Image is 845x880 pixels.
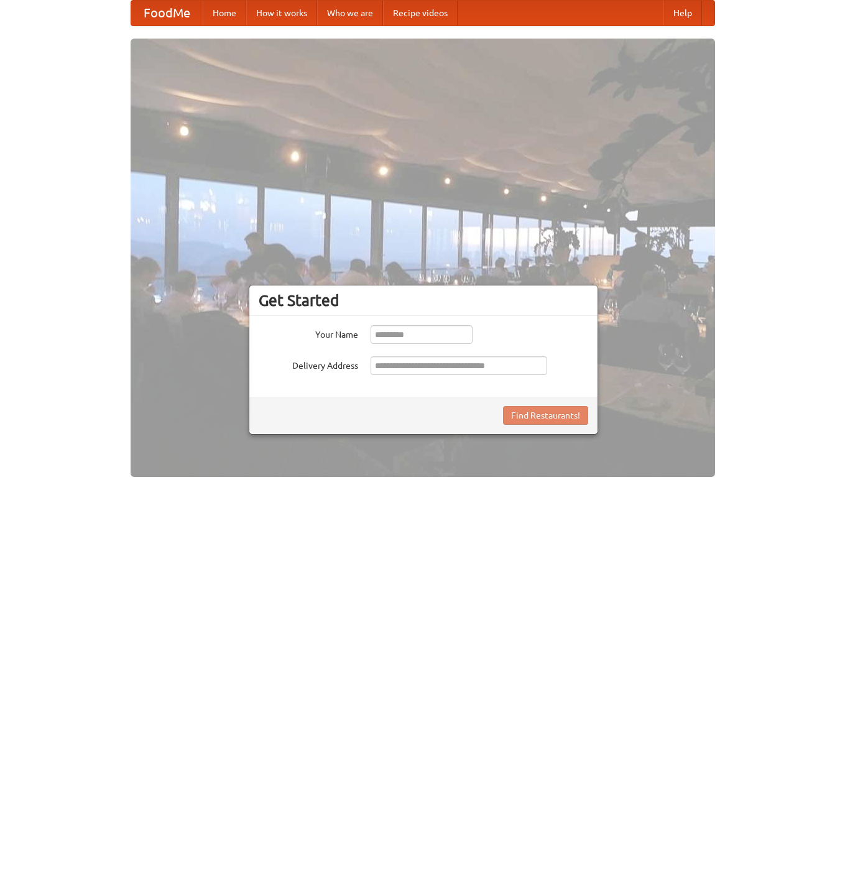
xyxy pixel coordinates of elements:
[317,1,383,25] a: Who we are
[131,1,203,25] a: FoodMe
[259,356,358,372] label: Delivery Address
[383,1,458,25] a: Recipe videos
[259,291,588,310] h3: Get Started
[503,406,588,425] button: Find Restaurants!
[246,1,317,25] a: How it works
[663,1,702,25] a: Help
[203,1,246,25] a: Home
[259,325,358,341] label: Your Name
